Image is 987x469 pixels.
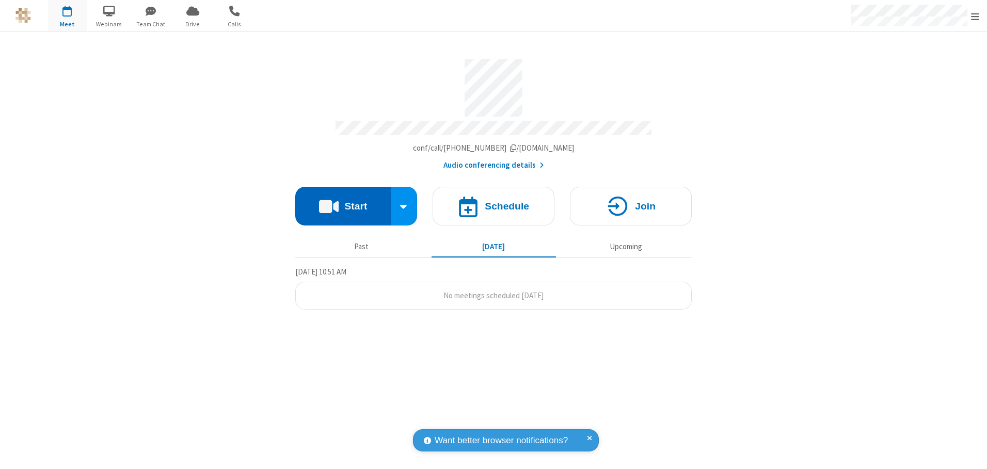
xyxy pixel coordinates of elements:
button: Join [570,187,692,225]
h4: Join [635,201,656,211]
button: Past [299,237,424,256]
span: No meetings scheduled [DATE] [443,290,544,300]
span: [DATE] 10:51 AM [295,267,346,277]
section: Today's Meetings [295,266,692,310]
span: Meet [48,20,87,29]
section: Account details [295,51,692,171]
span: Drive [173,20,212,29]
span: Copy my meeting room link [413,143,575,153]
span: Team Chat [132,20,170,29]
div: Start conference options [391,187,418,225]
button: Start [295,187,391,225]
button: Schedule [433,187,554,225]
span: Want better browser notifications? [435,434,568,447]
span: Calls [215,20,254,29]
span: Webinars [90,20,129,29]
button: Audio conferencing details [443,159,544,171]
button: Upcoming [564,237,688,256]
h4: Start [344,201,367,211]
h4: Schedule [485,201,529,211]
button: Copy my meeting room linkCopy my meeting room link [413,142,575,154]
button: [DATE] [432,237,556,256]
img: QA Selenium DO NOT DELETE OR CHANGE [15,8,31,23]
